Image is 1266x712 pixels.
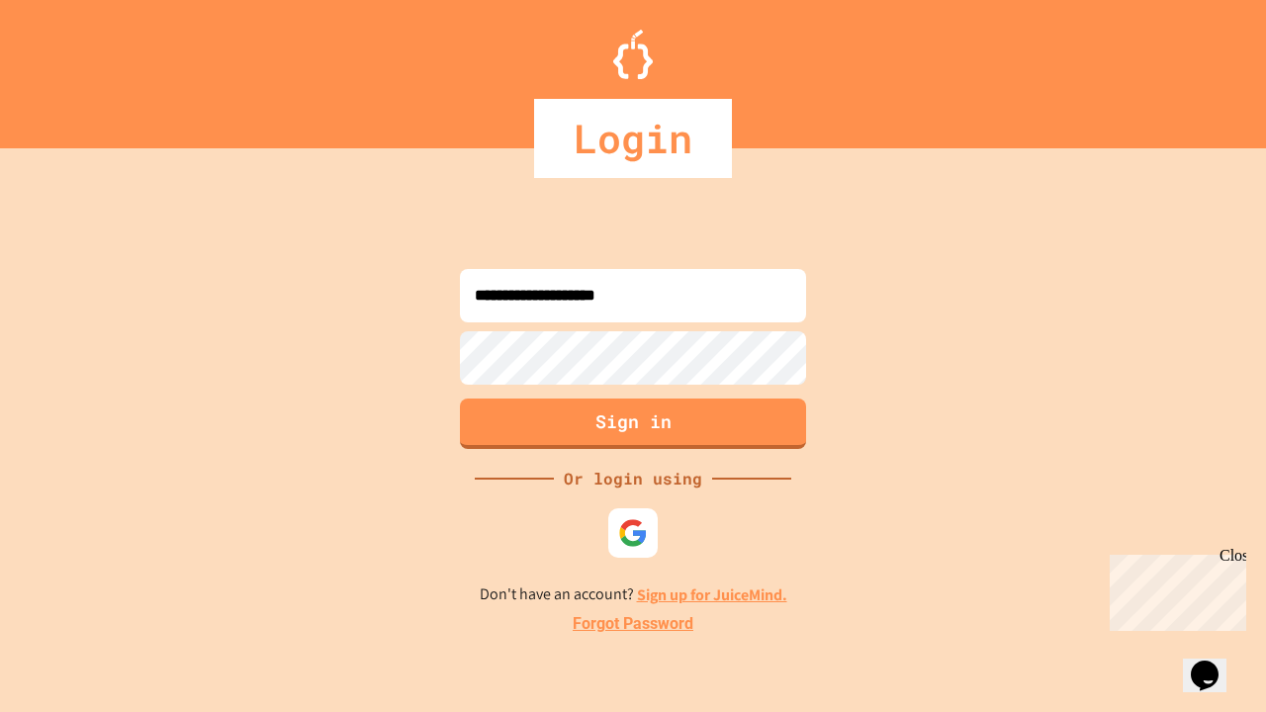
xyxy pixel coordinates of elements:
p: Don't have an account? [480,582,787,607]
iframe: chat widget [1183,633,1246,692]
img: Logo.svg [613,30,653,79]
div: Login [534,99,732,178]
img: google-icon.svg [618,518,648,548]
a: Sign up for JuiceMind. [637,584,787,605]
iframe: chat widget [1102,547,1246,631]
div: Or login using [554,467,712,490]
button: Sign in [460,399,806,449]
div: Chat with us now!Close [8,8,136,126]
a: Forgot Password [573,612,693,636]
